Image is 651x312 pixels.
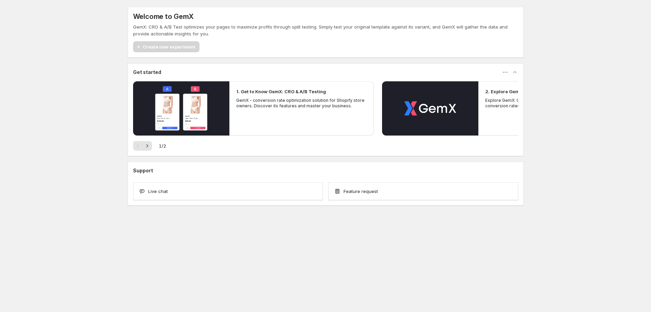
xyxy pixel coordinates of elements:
h3: Support [133,167,153,174]
h3: Get started [133,69,161,76]
span: Feature request [344,188,378,195]
h2: 2. Explore GemX: CRO & A/B Testing Use Cases [485,88,592,95]
h2: 1. Get to Know GemX: CRO & A/B Testing [236,88,326,95]
button: Play video [133,81,229,136]
span: Live chat [148,188,168,195]
nav: Pagination [133,141,152,151]
span: 1 / 2 [159,142,166,149]
h5: Welcome to GemX [133,12,194,21]
button: Play video [382,81,478,136]
p: GemX - conversion rate optimization solution for Shopify store owners. Discover its features and ... [236,98,367,109]
button: Next [142,141,152,151]
p: GemX: CRO & A/B Test optimizes your pages to maximize profits through split testing. Simply test ... [133,23,518,37]
p: Explore GemX: CRO & A/B testing Use Cases to boost conversion rates and drive growth. [485,98,616,109]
